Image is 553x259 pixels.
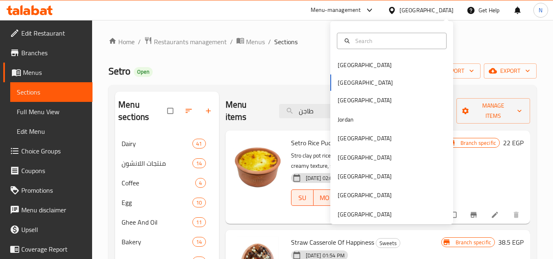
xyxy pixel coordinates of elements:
[311,5,361,15] div: Menu-management
[338,153,392,162] div: [GEOGRAPHIC_DATA]
[232,137,284,189] img: Setro Rice Pudding Casserole
[108,37,135,47] a: Home
[291,189,314,206] button: SU
[192,198,205,207] div: items
[291,236,374,248] span: Straw Casserole Of Happiness
[193,238,205,246] span: 14
[400,6,454,15] div: [GEOGRAPHIC_DATA]
[491,211,501,219] a: Edit menu item
[314,189,336,206] button: MO
[21,166,86,176] span: Coupons
[10,122,93,141] a: Edit Menu
[21,185,86,195] span: Promotions
[435,66,474,76] span: import
[134,67,153,77] div: Open
[192,237,205,247] div: items
[122,139,192,149] span: Dairy
[122,178,195,188] span: Coffee
[195,178,205,188] div: items
[3,220,93,239] a: Upsell
[21,48,86,58] span: Branches
[268,37,271,47] li: /
[115,212,219,232] div: Ghee And Oil11
[115,134,219,153] div: Dairy41
[465,206,484,224] button: Branch-specific-item
[17,107,86,117] span: Full Menu View
[134,68,153,75] span: Open
[503,137,524,149] h6: 22 EGP
[193,199,205,207] span: 10
[192,158,205,168] div: items
[23,68,86,77] span: Menus
[122,198,192,207] span: Egg
[122,158,192,168] span: منتجات اللانشون
[463,101,524,121] span: Manage items
[3,23,93,43] a: Edit Restaurant
[452,239,494,246] span: Branch specific
[3,141,93,161] a: Choice Groups
[17,87,86,97] span: Sections
[246,37,265,47] span: Menus
[3,63,93,82] a: Menus
[10,102,93,122] a: Full Menu View
[539,6,542,15] span: N
[279,104,376,118] input: search
[490,66,530,76] span: export
[193,140,205,148] span: 41
[144,36,227,47] a: Restaurants management
[428,63,481,79] button: import
[352,36,441,45] input: Search
[338,115,354,124] div: Jordan
[236,36,265,47] a: Menus
[317,192,332,204] span: MO
[291,137,371,149] span: Setro Rice Pudding Casserole
[108,62,131,80] span: Setro
[295,192,310,204] span: SU
[338,96,392,105] div: [GEOGRAPHIC_DATA]
[115,173,219,193] div: Coffee4
[274,37,298,47] span: Sections
[115,193,219,212] div: Egg10
[484,63,537,79] button: export
[302,174,348,182] span: [DATE] 02:00 PM
[3,161,93,180] a: Coupons
[199,102,219,120] button: Add section
[376,238,400,248] div: Sweets
[21,146,86,156] span: Choice Groups
[498,236,524,248] h6: 38.5 EGP
[196,179,205,187] span: 4
[376,239,400,248] span: Sweets
[122,217,192,227] span: Ghee And Oil
[230,37,233,47] li: /
[3,239,93,259] a: Coverage Report
[10,82,93,102] a: Sections
[115,153,219,173] div: منتجات اللانشون14
[21,244,86,254] span: Coverage Report
[338,210,392,219] div: [GEOGRAPHIC_DATA]
[122,237,192,247] span: Bakery
[507,206,527,224] button: delete
[338,191,392,200] div: [GEOGRAPHIC_DATA]
[291,151,446,171] p: Stro clay pot rice pudding casserole, authentic taste with a rich creamy texture, served in a tra...
[456,98,530,124] button: Manage items
[338,61,392,70] div: [GEOGRAPHIC_DATA]
[193,218,205,226] span: 11
[338,172,392,181] div: [GEOGRAPHIC_DATA]
[3,43,93,63] a: Branches
[21,205,86,215] span: Menu disclaimer
[3,200,93,220] a: Menu disclaimer
[226,99,270,123] h2: Menu items
[457,139,499,147] span: Branch specific
[3,180,93,200] a: Promotions
[115,232,219,252] div: Bakery14
[21,28,86,38] span: Edit Restaurant
[154,37,227,47] span: Restaurants management
[338,134,392,143] div: [GEOGRAPHIC_DATA]
[193,160,205,167] span: 14
[118,99,167,123] h2: Menu sections
[21,225,86,234] span: Upsell
[17,126,86,136] span: Edit Menu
